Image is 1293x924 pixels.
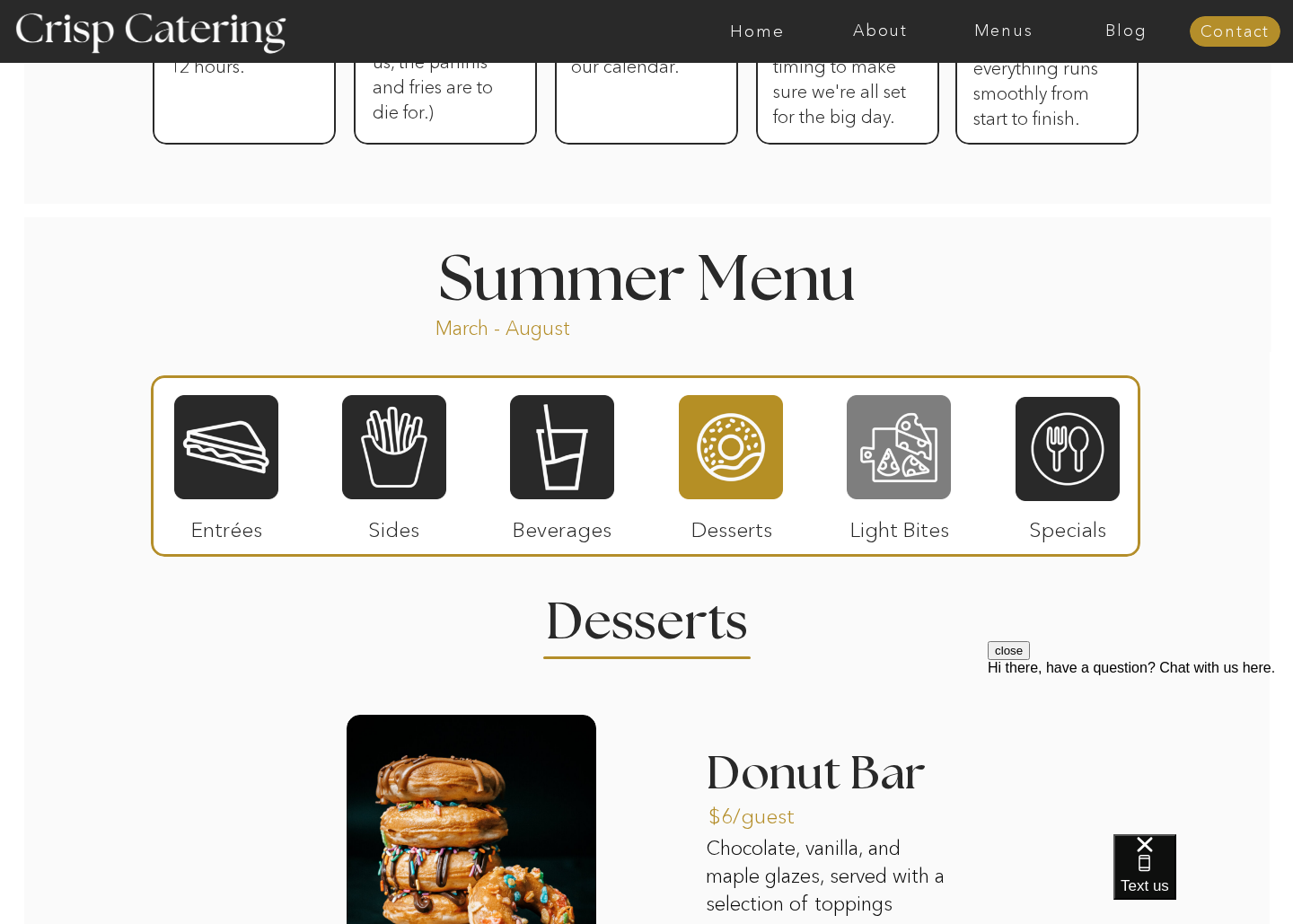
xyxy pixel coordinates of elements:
a: Home [696,22,819,40]
p: Specials [1007,499,1127,551]
p: March - August [435,315,682,336]
p: Entrées [167,499,286,551]
p: Desserts [672,499,791,551]
h2: Desserts [530,597,763,632]
iframe: podium webchat widget bubble [1113,834,1293,924]
p: Chocolate, vanilla, and maple glazes, served with a selection of toppings [706,835,955,921]
h3: Donut Bar [706,751,1033,812]
a: Contact [1190,23,1280,41]
p: Light Bites [840,499,959,551]
iframe: podium webchat widget prompt [988,641,1293,857]
p: Sides [334,499,453,551]
h1: Summer Menu [397,250,896,303]
a: About [819,22,942,40]
a: Menus [942,22,1065,40]
a: Blog [1065,22,1188,40]
a: $6/guest [708,786,828,838]
p: Beverages [502,499,621,551]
